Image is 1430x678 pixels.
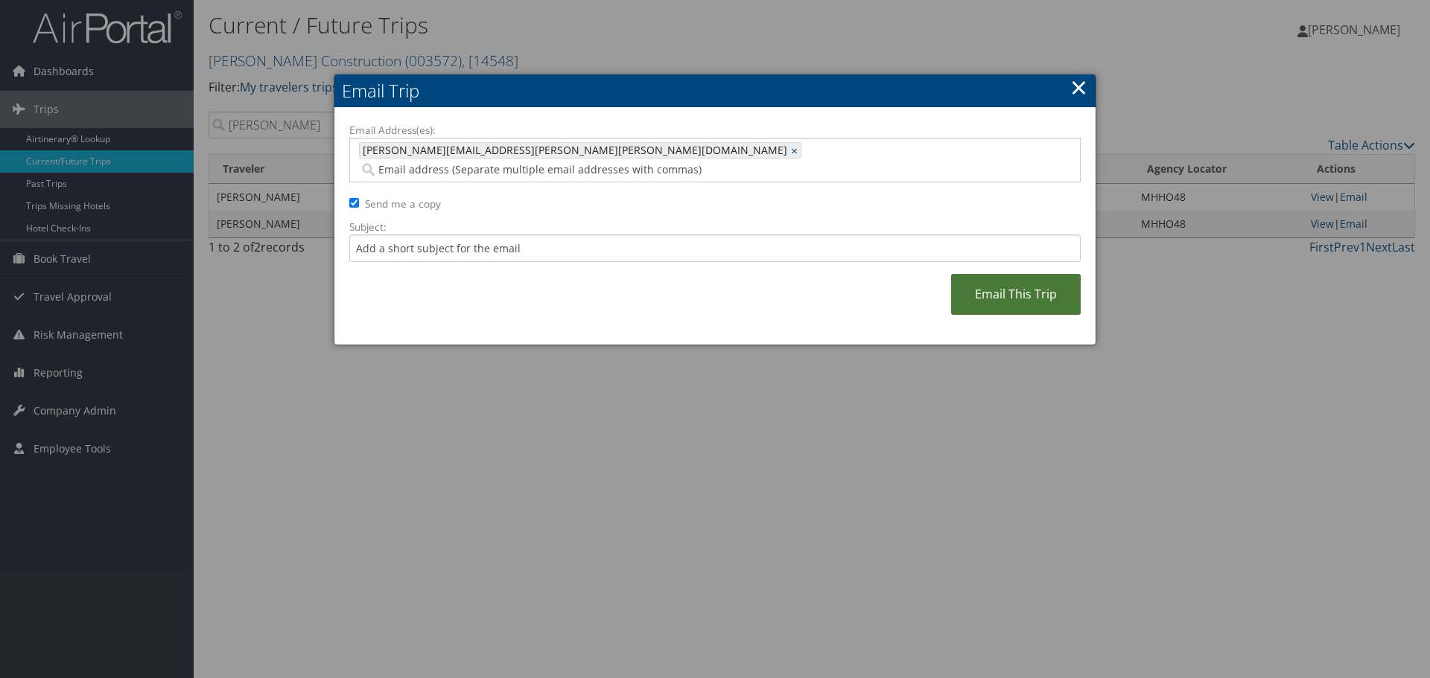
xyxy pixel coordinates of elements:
[349,123,1081,138] label: Email Address(es):
[1070,72,1087,102] a: ×
[791,143,801,158] a: ×
[365,196,441,211] label: Send me a copy
[349,220,1081,234] label: Subject:
[360,143,787,158] span: [PERSON_NAME][EMAIL_ADDRESS][PERSON_NAME][PERSON_NAME][DOMAIN_NAME]
[334,74,1096,107] h2: Email Trip
[359,162,910,177] input: Email address (Separate multiple email addresses with commas)
[951,274,1081,315] a: Email This Trip
[349,234,1081,262] input: Add a short subject for the email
